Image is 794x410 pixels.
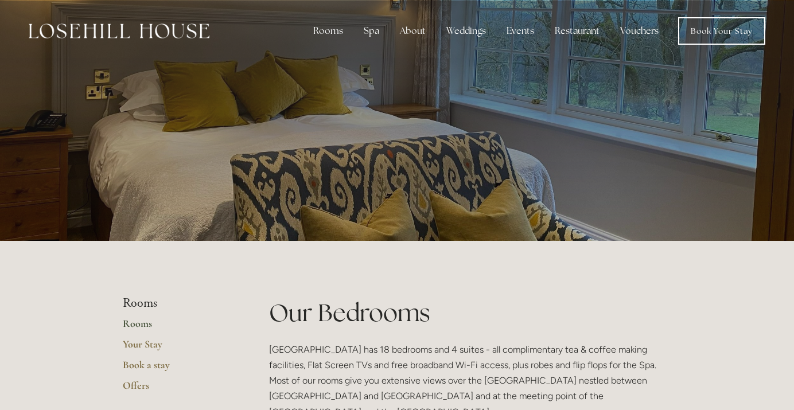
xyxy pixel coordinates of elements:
[355,19,388,42] div: Spa
[123,317,232,338] a: Rooms
[123,296,232,311] li: Rooms
[391,19,435,42] div: About
[123,358,232,379] a: Book a stay
[497,19,543,42] div: Events
[269,296,671,330] h1: Our Bedrooms
[123,338,232,358] a: Your Stay
[123,379,232,400] a: Offers
[437,19,495,42] div: Weddings
[678,17,765,45] a: Book Your Stay
[546,19,609,42] div: Restaurant
[304,19,352,42] div: Rooms
[29,24,209,38] img: Losehill House
[611,19,668,42] a: Vouchers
